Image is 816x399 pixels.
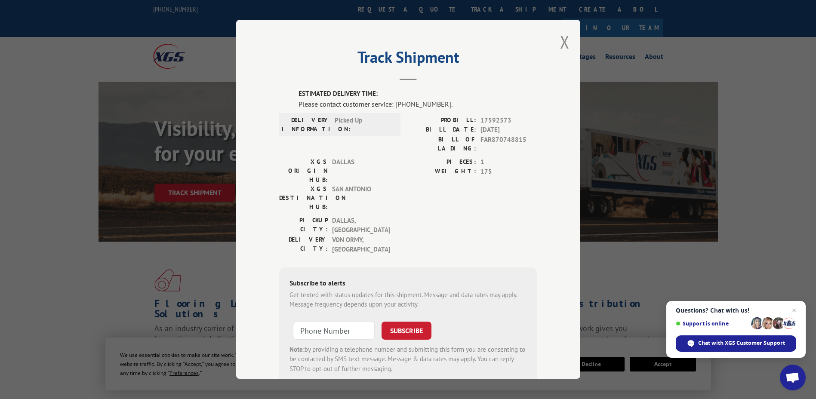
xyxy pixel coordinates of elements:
span: DALLAS , [GEOGRAPHIC_DATA] [332,216,390,235]
div: Get texted with status updates for this shipment. Message and data rates may apply. Message frequ... [289,290,527,310]
label: XGS DESTINATION HUB: [279,184,328,212]
span: Chat with XGS Customer Support [676,335,796,352]
span: VON ORMY , [GEOGRAPHIC_DATA] [332,235,390,255]
label: PICKUP CITY: [279,216,328,235]
label: ESTIMATED DELIVERY TIME: [299,89,537,99]
span: 175 [480,167,537,177]
div: by providing a telephone number and submitting this form you are consenting to be contacted by SM... [289,345,527,374]
button: SUBSCRIBE [382,322,431,340]
label: XGS ORIGIN HUB: [279,157,328,184]
label: PIECES: [408,157,476,167]
span: SAN ANTONIO [332,184,390,212]
label: WEIGHT: [408,167,476,177]
div: Subscribe to alerts [289,278,527,290]
span: Chat with XGS Customer Support [698,339,785,347]
label: BILL OF LADING: [408,135,476,153]
span: 17592573 [480,116,537,126]
label: DELIVERY CITY: [279,235,328,255]
label: DELIVERY INFORMATION: [282,116,330,134]
span: 1 [480,157,537,167]
label: PROBILL: [408,116,476,126]
button: Close modal [560,31,570,53]
label: BILL DATE: [408,125,476,135]
input: Phone Number [293,322,375,340]
h2: Track Shipment [279,51,537,68]
span: FAR870748815 [480,135,537,153]
a: Open chat [780,365,806,390]
span: [DATE] [480,125,537,135]
div: Please contact customer service: [PHONE_NUMBER]. [299,99,537,109]
span: Support is online [676,320,748,327]
strong: Note: [289,345,305,353]
span: DALLAS [332,157,390,184]
span: Questions? Chat with us! [676,307,796,314]
span: Picked Up [335,116,393,134]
